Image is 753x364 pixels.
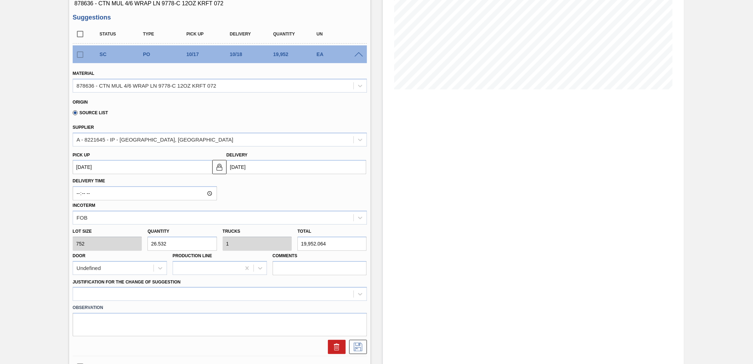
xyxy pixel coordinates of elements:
label: Justification for the Change of Suggestion [73,280,180,285]
label: Incoterm [73,203,95,208]
div: Quantity [272,32,320,37]
label: Observation [73,303,367,313]
label: Material [73,71,94,76]
label: Door [73,253,85,258]
label: Comments [273,251,367,261]
input: mm/dd/yyyy [227,160,366,174]
label: Lot size [73,226,142,237]
button: locked [212,160,227,174]
div: UN [315,32,364,37]
div: Pick up [185,32,234,37]
label: Quantity [147,229,169,234]
label: Pick up [73,153,90,158]
label: Production Line [173,253,212,258]
div: Status [98,32,147,37]
label: Delivery [227,153,248,158]
div: Delete Suggestion [324,340,346,354]
label: Origin [73,100,88,105]
div: Undefined [77,265,101,271]
div: A - 8221645 - IP - [GEOGRAPHIC_DATA], [GEOGRAPHIC_DATA] [77,137,233,143]
h3: Suggestions [73,14,367,21]
label: Trucks [223,229,240,234]
div: Type [141,32,190,37]
div: 19,952 [272,51,320,57]
div: 10/17/2025 [185,51,234,57]
label: Delivery Time [73,176,217,186]
div: EA [315,51,364,57]
div: Save Suggestion [346,340,367,354]
label: Total [297,229,311,234]
div: Purchase order [141,51,190,57]
input: mm/dd/yyyy [73,160,212,174]
div: Delivery [228,32,277,37]
div: 878636 - CTN MUL 4/6 WRAP LN 9778-C 12OZ KRFT 072 [77,83,216,89]
label: Source List [73,110,108,115]
span: 878636 - CTN MUL 4/6 WRAP LN 9778-C 12OZ KRFT 072 [74,0,365,7]
label: Supplier [73,125,94,130]
img: locked [215,163,224,171]
div: FOB [77,215,88,221]
div: Suggestion Created [98,51,147,57]
div: 10/18/2025 [228,51,277,57]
